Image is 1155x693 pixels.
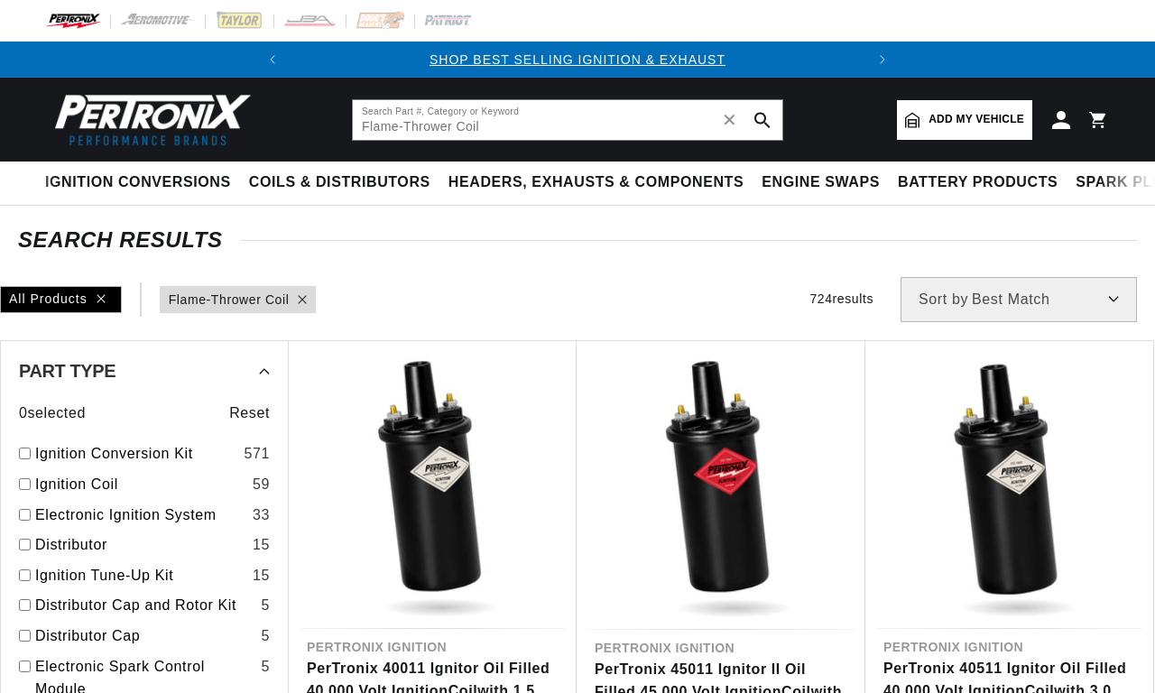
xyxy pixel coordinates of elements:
[743,100,782,140] button: search button
[35,473,245,496] a: Ignition Coil
[901,277,1137,322] select: Sort by
[35,594,254,617] a: Distributor Cap and Rotor Kit
[253,473,270,496] div: 59
[19,362,115,380] span: Part Type
[35,442,236,466] a: Ignition Conversion Kit
[291,50,864,69] div: Announcement
[254,42,291,78] button: Translation missing: en.sections.announcements.previous_announcement
[762,173,880,192] span: Engine Swaps
[249,173,430,192] span: Coils & Distributors
[244,442,270,466] div: 571
[45,162,240,204] summary: Ignition Conversions
[253,533,270,557] div: 15
[353,100,782,140] input: Search Part #, Category or Keyword
[45,88,253,151] img: Pertronix
[253,504,270,527] div: 33
[448,173,744,192] span: Headers, Exhausts & Components
[897,100,1032,140] a: Add my vehicle
[291,50,864,69] div: 1 of 2
[35,504,245,527] a: Electronic Ignition System
[889,162,1067,204] summary: Battery Products
[45,173,231,192] span: Ignition Conversions
[929,111,1024,128] span: Add my vehicle
[261,624,270,648] div: 5
[919,292,968,307] span: Sort by
[430,52,725,67] a: SHOP BEST SELLING IGNITION & EXHAUST
[439,162,753,204] summary: Headers, Exhausts & Components
[229,402,270,425] span: Reset
[253,564,270,587] div: 15
[753,162,889,204] summary: Engine Swaps
[19,402,86,425] span: 0 selected
[261,594,270,617] div: 5
[35,564,245,587] a: Ignition Tune-Up Kit
[35,533,245,557] a: Distributor
[864,42,901,78] button: Translation missing: en.sections.announcements.next_announcement
[809,291,873,306] span: 724 results
[169,290,290,310] a: Flame-Thrower Coil
[261,655,270,679] div: 5
[898,173,1058,192] span: Battery Products
[35,624,254,648] a: Distributor Cap
[18,231,1137,249] div: SEARCH RESULTS
[240,162,439,204] summary: Coils & Distributors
